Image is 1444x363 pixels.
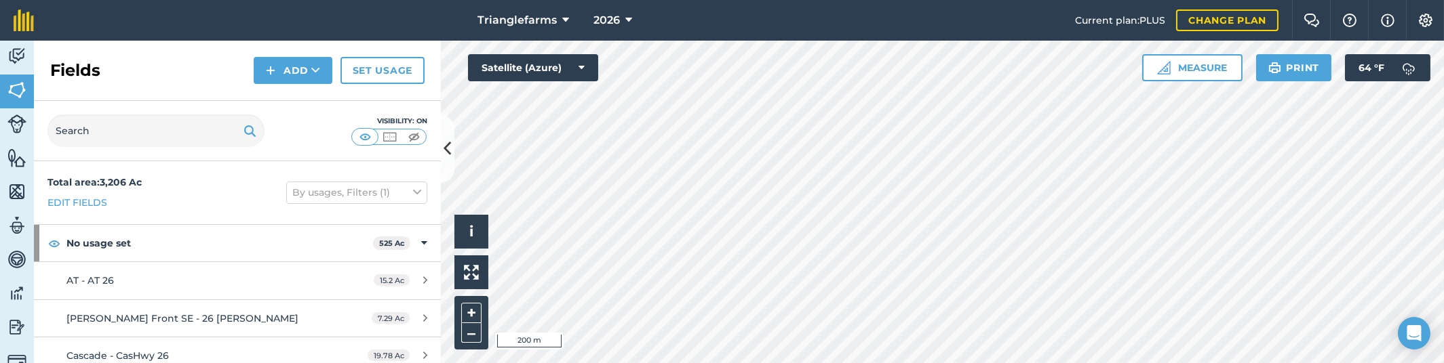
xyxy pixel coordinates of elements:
span: Current plan : PLUS [1075,13,1165,28]
img: svg+xml;base64,PHN2ZyB4bWxucz0iaHR0cDovL3d3dy53My5vcmcvMjAwMC9zdmciIHdpZHRoPSI1MCIgaGVpZ2h0PSI0MC... [357,130,374,144]
div: Open Intercom Messenger [1398,317,1430,349]
button: By usages, Filters (1) [286,181,427,203]
img: Two speech bubbles overlapping with the left bubble in the forefront [1304,14,1320,27]
a: Change plan [1176,9,1279,31]
span: [PERSON_NAME] Front SE - 26 [PERSON_NAME] [66,312,298,324]
span: Trianglefarms [477,12,557,28]
input: Search [47,114,265,147]
span: 19.78 Ac [368,349,410,361]
div: No usage set525 Ac [34,225,441,261]
img: svg+xml;base64,PHN2ZyB4bWxucz0iaHR0cDovL3d3dy53My5vcmcvMjAwMC9zdmciIHdpZHRoPSI1MCIgaGVpZ2h0PSI0MC... [406,130,423,144]
img: svg+xml;base64,PD94bWwgdmVyc2lvbj0iMS4wIiBlbmNvZGluZz0idXRmLTgiPz4KPCEtLSBHZW5lcmF0b3I6IEFkb2JlIE... [7,249,26,270]
img: svg+xml;base64,PHN2ZyB4bWxucz0iaHR0cDovL3d3dy53My5vcmcvMjAwMC9zdmciIHdpZHRoPSI1NiIgaGVpZ2h0PSI2MC... [7,80,26,100]
img: A cog icon [1418,14,1434,27]
a: AT - AT 2615.2 Ac [34,262,441,299]
span: AT - AT 26 [66,274,114,286]
img: svg+xml;base64,PHN2ZyB4bWxucz0iaHR0cDovL3d3dy53My5vcmcvMjAwMC9zdmciIHdpZHRoPSIxOCIgaGVpZ2h0PSIyNC... [48,235,60,251]
img: fieldmargin Logo [14,9,34,31]
img: svg+xml;base64,PHN2ZyB4bWxucz0iaHR0cDovL3d3dy53My5vcmcvMjAwMC9zdmciIHdpZHRoPSIxOSIgaGVpZ2h0PSIyNC... [1268,60,1281,76]
strong: 525 Ac [379,238,405,248]
span: i [469,223,473,240]
img: Ruler icon [1157,61,1171,74]
button: + [461,303,482,323]
img: svg+xml;base64,PHN2ZyB4bWxucz0iaHR0cDovL3d3dy53My5vcmcvMjAwMC9zdmciIHdpZHRoPSI1MCIgaGVpZ2h0PSI0MC... [381,130,398,144]
a: Edit fields [47,195,107,210]
button: Satellite (Azure) [468,54,598,81]
span: 64 ° F [1359,54,1384,81]
button: Measure [1142,54,1243,81]
img: svg+xml;base64,PD94bWwgdmVyc2lvbj0iMS4wIiBlbmNvZGluZz0idXRmLTgiPz4KPCEtLSBHZW5lcmF0b3I6IEFkb2JlIE... [7,317,26,337]
strong: No usage set [66,225,373,261]
div: Visibility: On [351,116,427,127]
button: – [461,323,482,343]
strong: Total area : 3,206 Ac [47,176,142,188]
a: [PERSON_NAME] Front SE - 26 [PERSON_NAME]7.29 Ac [34,300,441,337]
button: i [454,215,488,249]
a: Set usage [340,57,425,84]
img: svg+xml;base64,PD94bWwgdmVyc2lvbj0iMS4wIiBlbmNvZGluZz0idXRmLTgiPz4KPCEtLSBHZW5lcmF0b3I6IEFkb2JlIE... [7,114,26,133]
img: svg+xml;base64,PHN2ZyB4bWxucz0iaHR0cDovL3d3dy53My5vcmcvMjAwMC9zdmciIHdpZHRoPSIxNCIgaGVpZ2h0PSIyNC... [266,62,275,79]
img: svg+xml;base64,PD94bWwgdmVyc2lvbj0iMS4wIiBlbmNvZGluZz0idXRmLTgiPz4KPCEtLSBHZW5lcmF0b3I6IEFkb2JlIE... [1395,54,1422,81]
button: 64 °F [1345,54,1430,81]
img: svg+xml;base64,PHN2ZyB4bWxucz0iaHR0cDovL3d3dy53My5vcmcvMjAwMC9zdmciIHdpZHRoPSIxNyIgaGVpZ2h0PSIxNy... [1381,12,1394,28]
img: A question mark icon [1342,14,1358,27]
img: svg+xml;base64,PD94bWwgdmVyc2lvbj0iMS4wIiBlbmNvZGluZz0idXRmLTgiPz4KPCEtLSBHZW5lcmF0b3I6IEFkb2JlIE... [7,283,26,303]
img: svg+xml;base64,PHN2ZyB4bWxucz0iaHR0cDovL3d3dy53My5vcmcvMjAwMC9zdmciIHdpZHRoPSI1NiIgaGVpZ2h0PSI2MC... [7,148,26,168]
img: Four arrows, one pointing top left, one top right, one bottom right and the last bottom left [464,265,479,280]
img: svg+xml;base64,PHN2ZyB4bWxucz0iaHR0cDovL3d3dy53My5vcmcvMjAwMC9zdmciIHdpZHRoPSIxOSIgaGVpZ2h0PSIyNC... [243,123,256,139]
button: Add [254,57,332,84]
img: svg+xml;base64,PD94bWwgdmVyc2lvbj0iMS4wIiBlbmNvZGluZz0idXRmLTgiPz4KPCEtLSBHZW5lcmF0b3I6IEFkb2JlIE... [7,46,26,66]
img: svg+xml;base64,PHN2ZyB4bWxucz0iaHR0cDovL3d3dy53My5vcmcvMjAwMC9zdmciIHdpZHRoPSI1NiIgaGVpZ2h0PSI2MC... [7,181,26,202]
span: Cascade - CasHwy 26 [66,349,169,362]
span: 7.29 Ac [372,312,410,324]
img: svg+xml;base64,PD94bWwgdmVyc2lvbj0iMS4wIiBlbmNvZGluZz0idXRmLTgiPz4KPCEtLSBHZW5lcmF0b3I6IEFkb2JlIE... [7,215,26,236]
h2: Fields [50,60,100,81]
span: 2026 [593,12,620,28]
span: 15.2 Ac [374,274,410,286]
button: Print [1256,54,1332,81]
